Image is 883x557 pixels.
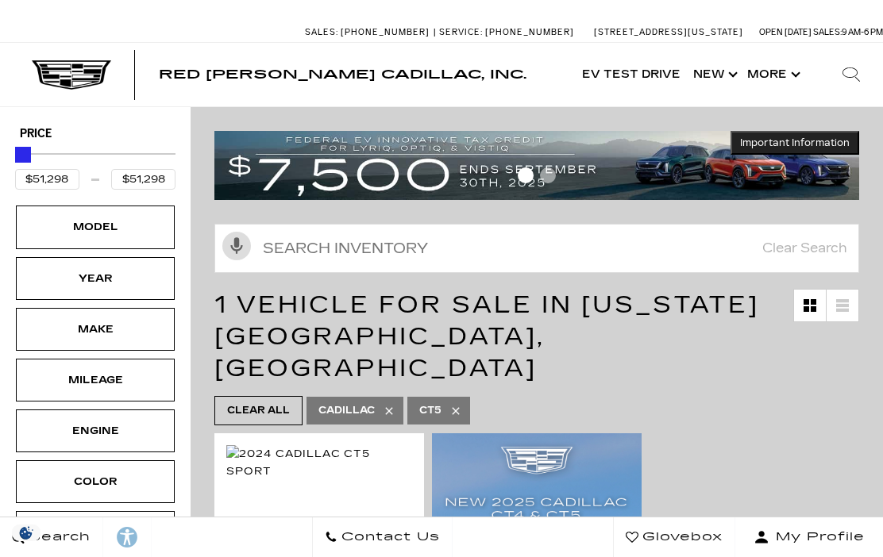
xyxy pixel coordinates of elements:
[439,27,483,37] span: Service:
[16,206,175,248] div: ModelModel
[16,409,175,452] div: EngineEngine
[20,127,171,141] h5: Price
[15,169,79,190] input: Minimum
[8,524,44,541] img: Opt-Out Icon
[32,60,111,90] img: Cadillac Dark Logo with Cadillac White Text
[56,422,135,440] div: Engine
[305,27,338,37] span: Sales:
[305,28,434,36] a: Sales: [PHONE_NUMBER]
[214,131,859,200] img: vrp-tax-ending-august-version
[214,290,759,382] span: 1 Vehicle for Sale in [US_STATE][GEOGRAPHIC_DATA], [GEOGRAPHIC_DATA]
[613,517,735,557] a: Glovebox
[56,218,135,236] div: Model
[576,43,687,106] a: EV Test Drive
[56,270,135,287] div: Year
[594,27,743,37] a: [STREET_ADDRESS][US_STATE]
[731,131,859,155] button: Important Information
[227,401,290,421] span: Clear All
[16,359,175,401] div: MileageMileage
[16,308,175,351] div: MakeMake
[741,43,804,106] button: More
[8,524,44,541] section: Click to Open Cookie Consent Modal
[759,27,812,37] span: Open [DATE]
[159,68,526,81] a: Red [PERSON_NAME] Cadillac, Inc.
[56,473,135,490] div: Color
[341,27,430,37] span: [PHONE_NUMBER]
[318,401,375,421] span: Cadillac
[337,526,440,548] span: Contact Us
[813,27,842,37] span: Sales:
[226,445,412,480] img: 2024 Cadillac CT5 Sport
[638,526,723,548] span: Glovebox
[222,232,251,260] svg: Click to toggle on voice search
[111,169,175,190] input: Maximum
[740,136,850,149] span: Important Information
[16,511,175,554] div: BodystyleBodystyle
[312,517,453,557] a: Contact Us
[842,27,883,37] span: 9 AM-6 PM
[687,43,741,106] a: New
[485,27,574,37] span: [PHONE_NUMBER]
[214,224,859,273] input: Search Inventory
[56,371,135,389] div: Mileage
[419,401,441,421] span: CT5
[540,167,556,183] span: Go to slide 2
[16,257,175,300] div: YearYear
[769,526,865,548] span: My Profile
[159,67,526,82] span: Red [PERSON_NAME] Cadillac, Inc.
[518,167,534,183] span: Go to slide 1
[15,147,31,163] div: Maximum Price
[15,141,175,190] div: Price
[25,526,91,548] span: Search
[735,517,883,557] button: Open user profile menu
[434,28,578,36] a: Service: [PHONE_NUMBER]
[16,460,175,503] div: ColorColor
[56,321,135,338] div: Make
